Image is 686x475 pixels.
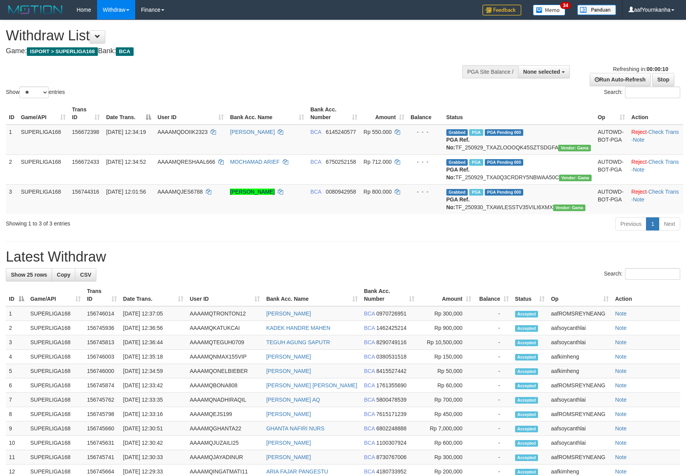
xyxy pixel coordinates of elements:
td: - [474,321,512,335]
td: SUPERLIGA168 [27,421,84,436]
th: Game/API: activate to sort column ascending [18,102,69,125]
td: - [474,436,512,450]
td: AAAAMQBONA808 [186,378,263,393]
td: SUPERLIGA168 [27,364,84,378]
td: 156745762 [84,393,120,407]
span: BCA [364,454,375,460]
a: Copy [52,268,75,281]
strong: 00:00:10 [646,66,668,72]
td: 8 [6,407,27,421]
span: Marked by aafsoycanthlai [469,189,483,196]
img: Feedback.jpg [482,5,521,16]
td: aafROMSREYNEANG [548,306,612,321]
span: Refreshing in: [613,66,668,72]
span: AAAAMQRESHAAL666 [157,159,215,165]
td: - [474,364,512,378]
div: - - - [411,158,440,166]
td: [DATE] 12:36:44 [120,335,187,350]
a: [PERSON_NAME] [266,368,311,374]
span: Rp 800.000 [364,189,392,195]
th: User ID: activate to sort column ascending [154,102,227,125]
td: 5 [6,364,27,378]
td: - [474,450,512,465]
td: AAAAMQEJS199 [186,407,263,421]
span: Vendor URL: https://trx31.1velocity.biz [553,205,586,211]
td: 156746000 [84,364,120,378]
td: 3 [6,184,18,214]
td: - [474,335,512,350]
td: 2 [6,321,27,335]
td: Rp 10,500,000 [418,335,474,350]
a: Note [615,310,627,317]
span: 156672398 [72,129,99,135]
td: SUPERLIGA168 [18,184,69,214]
td: - [474,378,512,393]
span: Copy 0970726951 to clipboard [376,310,407,317]
span: Copy [57,272,70,278]
a: [PERSON_NAME] [230,129,275,135]
span: BCA [310,129,321,135]
a: GHANTA NAFIRI NURS [266,425,324,432]
a: [PERSON_NAME] [266,440,311,446]
td: Rp 700,000 [418,393,474,407]
td: [DATE] 12:33:35 [120,393,187,407]
span: Grabbed [446,129,468,136]
label: Search: [604,268,680,280]
td: [DATE] 12:36:56 [120,321,187,335]
span: Copy 8730767006 to clipboard [376,454,407,460]
img: Button%20Memo.svg [533,5,566,16]
span: Marked by aafsoycanthlai [469,159,483,166]
span: BCA [364,411,375,417]
td: Rp 60,000 [418,378,474,393]
a: Note [615,397,627,403]
span: BCA [364,368,375,374]
td: TF_250930_TXAWLESSTV35VILI6XMX [443,184,595,214]
td: SUPERLIGA168 [27,378,84,393]
a: Note [615,454,627,460]
span: Marked by aafsoycanthlai [469,129,483,136]
td: 4 [6,350,27,364]
h1: Withdraw List [6,28,449,43]
th: Op: activate to sort column ascending [548,284,612,306]
td: 156745798 [84,407,120,421]
td: AAAAMQGHANTA22 [186,421,263,436]
a: Note [633,196,644,203]
a: KADEK HANDRE MAHEN [266,325,330,331]
span: Copy 8415527442 to clipboard [376,368,407,374]
a: Reject [631,129,647,135]
td: AUTOWD-BOT-PGA [595,184,629,214]
span: Copy 6750252158 to clipboard [326,159,356,165]
span: BCA [310,159,321,165]
td: [DATE] 12:33:16 [120,407,187,421]
th: Date Trans.: activate to sort column descending [103,102,154,125]
td: 156746014 [84,306,120,321]
td: aafROMSREYNEANG [548,407,612,421]
span: BCA [364,310,375,317]
td: aafkimheng [548,350,612,364]
input: Search: [625,268,680,280]
td: - [474,421,512,436]
td: 156745631 [84,436,120,450]
a: Note [615,339,627,345]
a: Previous [615,217,646,231]
a: [PERSON_NAME] [266,310,311,317]
th: Amount: activate to sort column ascending [360,102,407,125]
label: Search: [604,87,680,98]
span: BCA [364,397,375,403]
a: Note [615,325,627,331]
a: [PERSON_NAME] [PERSON_NAME] [266,382,357,388]
span: AAAAMQDOIIK2323 [157,129,207,135]
span: Accepted [515,354,538,361]
td: - [474,407,512,421]
span: Copy 1462425214 to clipboard [376,325,407,331]
th: Bank Acc. Number: activate to sort column ascending [307,102,360,125]
a: Note [615,354,627,360]
span: [DATE] 12:34:52 [106,159,146,165]
th: User ID: activate to sort column ascending [186,284,263,306]
span: PGA Pending [485,159,524,166]
td: [DATE] 12:37:05 [120,306,187,321]
td: 156745813 [84,335,120,350]
span: PGA Pending [485,189,524,196]
th: ID: activate to sort column descending [6,284,27,306]
td: SUPERLIGA168 [27,335,84,350]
